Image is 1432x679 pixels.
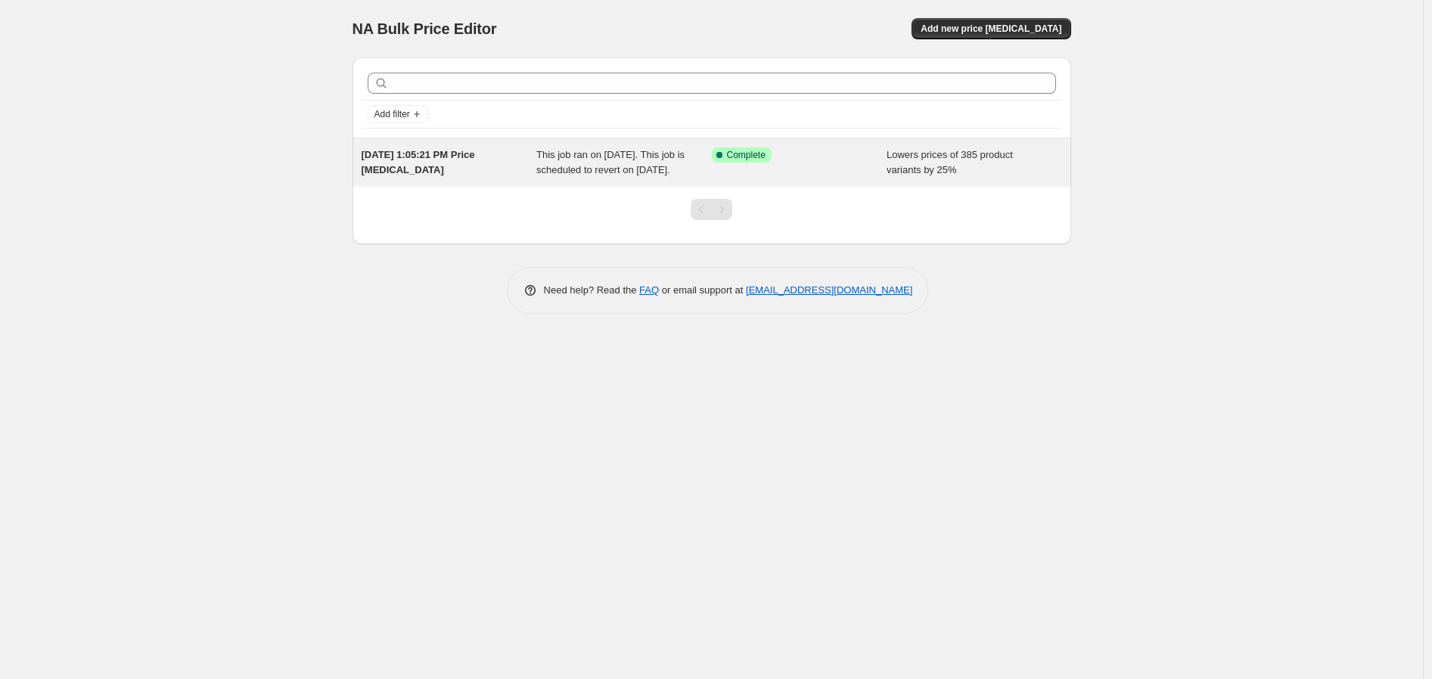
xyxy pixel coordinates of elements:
span: This job ran on [DATE]. This job is scheduled to revert on [DATE]. [536,149,685,175]
a: FAQ [639,284,659,296]
button: Add new price [MEDICAL_DATA] [912,18,1070,39]
span: Lowers prices of 385 product variants by 25% [887,149,1013,175]
nav: Pagination [691,199,732,220]
span: Add filter [374,108,410,120]
span: Need help? Read the [544,284,640,296]
span: Add new price [MEDICAL_DATA] [921,23,1061,35]
button: Add filter [368,105,428,123]
span: NA Bulk Price Editor [353,20,497,37]
span: or email support at [659,284,746,296]
span: [DATE] 1:05:21 PM Price [MEDICAL_DATA] [362,149,475,175]
span: Complete [727,149,766,161]
a: [EMAIL_ADDRESS][DOMAIN_NAME] [746,284,912,296]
